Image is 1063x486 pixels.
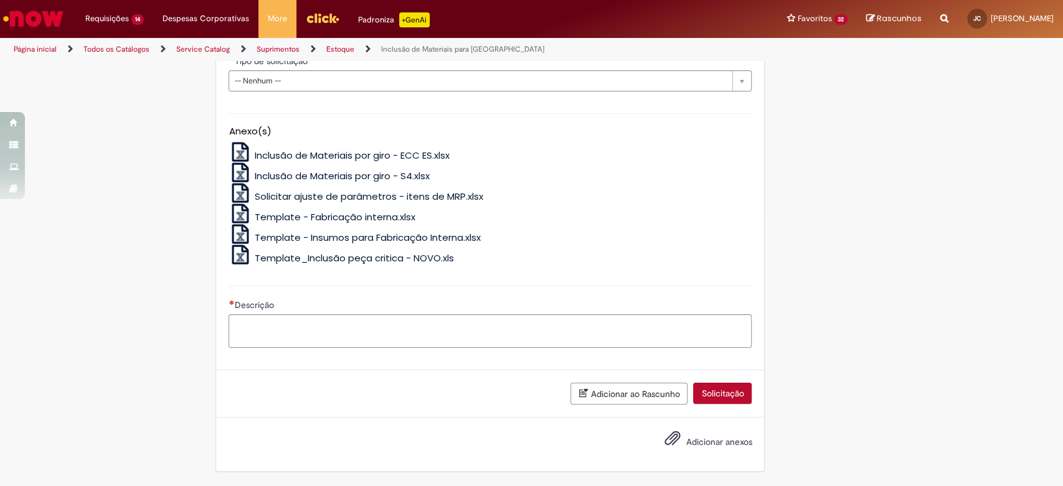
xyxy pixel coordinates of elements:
[176,44,230,54] a: Service Catalog
[229,300,234,305] span: Necessários
[83,44,149,54] a: Todos os Catálogos
[570,383,687,404] button: Adicionar ao Rascunho
[229,169,430,182] a: Inclusão de Materiais por giro - S4.xlsx
[85,12,129,25] span: Requisições
[399,12,430,27] p: +GenAi
[866,13,922,25] a: Rascunhos
[229,56,234,61] span: Necessários
[14,44,57,54] a: Página inicial
[268,12,287,25] span: More
[661,427,683,456] button: Adicionar anexos
[255,190,483,203] span: Solicitar ajuste de parâmetros - itens de MRP.xlsx
[229,149,450,162] a: Inclusão de Materiais por giro - ECC ES.xlsx
[229,190,483,203] a: Solicitar ajuste de parâmetros - itens de MRP.xlsx
[381,44,544,54] a: Inclusão de Materiais para [GEOGRAPHIC_DATA]
[229,251,454,264] a: Template_Inclusão peça critica - NOVO.xls
[229,314,752,348] textarea: Descrição
[693,383,752,404] button: Solicitação
[255,231,481,244] span: Template - Insumos para Fabricação Interna.xlsx
[234,71,726,91] span: -- Nenhum --
[255,149,450,162] span: Inclusão de Materiais por giro - ECC ES.xlsx
[1,6,65,31] img: ServiceNow
[257,44,300,54] a: Suprimentos
[686,436,752,447] span: Adicionar anexos
[991,13,1054,24] span: [PERSON_NAME]
[229,210,415,223] a: Template - Fabricação interna.xlsx
[234,55,309,67] span: Tipo de solicitação
[255,210,415,223] span: Template - Fabricação interna.xlsx
[255,169,430,182] span: Inclusão de Materiais por giro - S4.xlsx
[306,9,339,27] img: click_logo_yellow_360x200.png
[877,12,922,24] span: Rascunhos
[358,12,430,27] div: Padroniza
[163,12,249,25] span: Despesas Corporativas
[326,44,354,54] a: Estoque
[229,231,481,244] a: Template - Insumos para Fabricação Interna.xlsx
[797,12,831,25] span: Favoritos
[255,251,454,264] span: Template_Inclusão peça critica - NOVO.xls
[131,14,144,25] span: 14
[229,126,752,137] h5: Anexo(s)
[234,299,276,311] span: Descrição
[973,14,981,22] span: JC
[9,38,699,61] ul: Trilhas de página
[834,14,848,25] span: 32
